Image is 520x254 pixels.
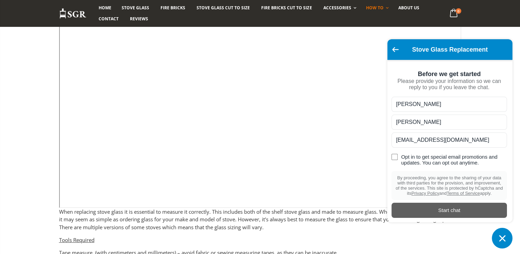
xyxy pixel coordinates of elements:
a: Fire Bricks Cut To Size [256,2,317,13]
a: Reviews [125,13,153,24]
span: Home [99,5,111,11]
span: Stove Glass Cut To Size [197,5,250,11]
inbox-online-store-chat: Shopify online store chat [385,39,515,248]
span: 0 [456,8,461,14]
img: Stove Glass Replacement [59,8,87,19]
span: How To [366,5,384,11]
a: Accessories [318,2,359,13]
span: Fire Bricks Cut To Size [261,5,312,11]
a: Stove Glass [117,2,154,13]
a: 0 [447,7,461,20]
span: Stove Glass [122,5,149,11]
a: Fire Bricks [155,2,190,13]
span: Tools Required [59,236,95,243]
span: Accessories [323,5,351,11]
a: Stove Glass Cut To Size [191,2,255,13]
span: Fire Bricks [161,5,185,11]
a: Contact [93,13,124,24]
a: How To [361,2,392,13]
span: Reviews [130,16,148,22]
span: About us [398,5,419,11]
p: When replacing stove glass it is essential to measure it correctly. This includes both of the she... [59,208,461,231]
a: About us [393,2,424,13]
a: Home [93,2,117,13]
span: Contact [99,16,119,22]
